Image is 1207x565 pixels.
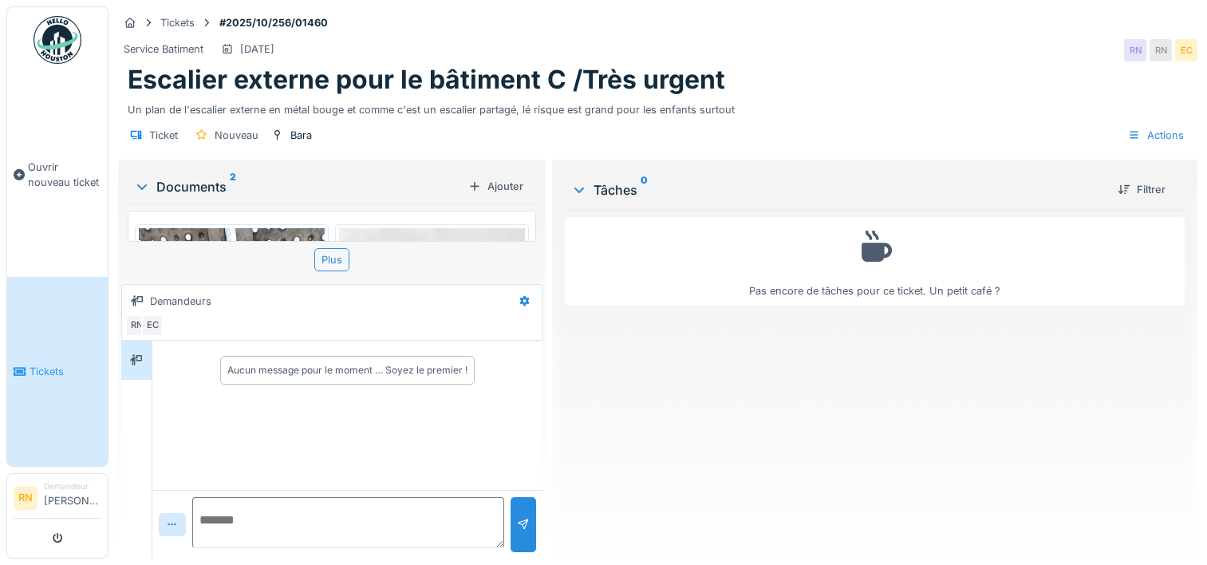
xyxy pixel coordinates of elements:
div: Ajouter [462,176,530,197]
a: RN Demandeur[PERSON_NAME] [14,480,101,519]
sup: 0 [641,180,648,200]
a: Tickets [7,277,108,466]
div: Tickets [160,15,195,30]
div: RN [1124,39,1146,61]
div: Nouveau [215,128,258,143]
div: Aucun message pour le moment … Soyez le premier ! [227,363,467,377]
sup: 2 [230,177,236,196]
div: Documents [134,177,462,196]
span: Tickets [30,364,101,379]
div: [DATE] [240,41,274,57]
div: EC [141,314,164,337]
div: Demandeurs [150,294,211,309]
div: Demandeur [44,480,101,492]
li: [PERSON_NAME] [44,480,101,515]
div: Filtrer [1111,179,1172,200]
div: Un plan de l'escalier externe en métal bouge et comme c'est un escalier partagé, lé risque est gr... [128,96,1188,117]
img: vypxx0ml0zdcy2v4wdxyc9vxl3ik [139,228,325,559]
div: Plus [314,248,349,271]
div: Bara [290,128,312,143]
div: Pas encore de tâches pour ce ticket. Un petit café ? [575,224,1174,298]
img: Badge_color-CXgf-gQk.svg [34,16,81,64]
strong: #2025/10/256/01460 [213,15,334,30]
img: l5fvhvqla0alu4mv7n2g8ebdadxk [339,228,525,559]
div: Tâches [571,180,1105,200]
div: Ticket [149,128,178,143]
div: EC [1175,39,1197,61]
h1: Escalier externe pour le bâtiment C /Très urgent [128,65,725,95]
span: Ouvrir nouveau ticket [28,160,101,190]
div: RN [125,314,148,337]
div: RN [1150,39,1172,61]
li: RN [14,486,37,510]
div: Actions [1121,124,1191,147]
a: Ouvrir nouveau ticket [7,73,108,277]
div: Service Batiment [124,41,203,57]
